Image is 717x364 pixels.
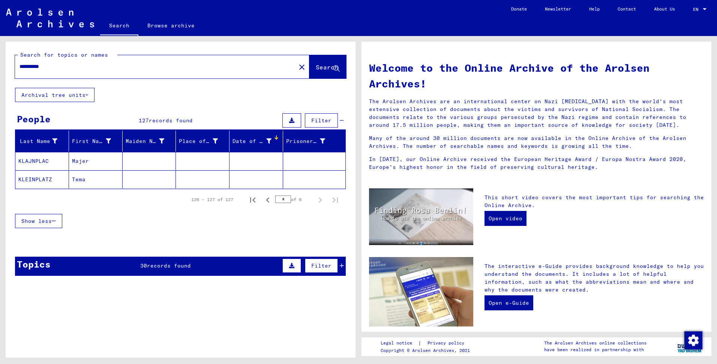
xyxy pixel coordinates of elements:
span: Show less [21,218,52,224]
img: video.jpg [369,188,473,245]
button: Clear [294,59,309,74]
span: Search [316,63,338,71]
span: 127 [139,117,149,124]
img: eguide.jpg [369,257,473,326]
h1: Welcome to the Online Archive of the Arolsen Archives! [369,60,704,92]
mat-header-cell: First Name [69,131,123,152]
span: EN [693,7,701,12]
img: Arolsen_neg.svg [6,9,94,27]
button: Filter [305,113,338,128]
p: The Arolsen Archives are an international center on Nazi [MEDICAL_DATA] with the world’s most ext... [369,98,704,129]
div: 126 – 127 of 127 [191,196,233,203]
span: 30 [140,262,147,269]
mat-header-cell: Prisoner # [283,131,345,152]
button: Last page [328,192,343,207]
a: Legal notice [381,339,418,347]
mat-cell: Majer [69,152,123,170]
p: Copyright © Arolsen Archives, 2021 [381,347,473,354]
img: yv_logo.png [676,337,704,356]
p: This short video covers the most important tips for searching the Online Archive. [484,194,704,209]
mat-cell: Tema [69,170,123,188]
div: People [17,112,51,126]
a: Open video [484,211,526,226]
button: Show less [15,214,62,228]
p: Many of the around 30 million documents are now available in the Online Archive of the Arolsen Ar... [369,134,704,150]
button: Previous page [260,192,275,207]
mat-header-cell: Date of Birth [229,131,283,152]
button: Search [309,55,346,78]
a: Browse archive [138,17,204,35]
span: records found [147,262,191,269]
a: Search [100,17,138,36]
p: In [DATE], our Online Archive received the European Heritage Award / Europa Nostra Award 2020, Eu... [369,155,704,171]
div: Last Name [18,135,69,147]
div: Date of Birth [232,135,283,147]
span: Filter [311,117,331,124]
div: Last Name [18,137,57,145]
button: Next page [313,192,328,207]
button: First page [245,192,260,207]
div: Place of Birth [179,135,229,147]
div: of 6 [275,196,313,203]
a: Privacy policy [421,339,473,347]
span: Filter [311,262,331,269]
mat-header-cell: Last Name [15,131,69,152]
div: Date of Birth [232,137,271,145]
div: Place of Birth [179,137,218,145]
mat-header-cell: Place of Birth [176,131,229,152]
p: The Arolsen Archives online collections [544,340,646,346]
div: Prisoner # [286,137,325,145]
div: Maiden Name [126,135,176,147]
div: | [381,339,473,347]
div: First Name [72,135,122,147]
img: Change consent [684,331,702,349]
div: Maiden Name [126,137,165,145]
mat-label: Search for topics or names [20,51,108,58]
mat-header-cell: Maiden Name [123,131,176,152]
div: Prisoner # [286,135,336,147]
div: First Name [72,137,111,145]
p: have been realized in partnership with [544,346,646,353]
a: Open e-Guide [484,295,533,310]
button: Archival tree units [15,88,94,102]
mat-cell: KLEINPLATZ [15,170,69,188]
mat-icon: close [297,63,306,72]
button: Filter [305,259,338,273]
mat-cell: KLAJNPLAC [15,152,69,170]
span: records found [149,117,193,124]
div: Topics [17,257,51,271]
p: The interactive e-Guide provides background knowledge to help you understand the documents. It in... [484,262,704,294]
